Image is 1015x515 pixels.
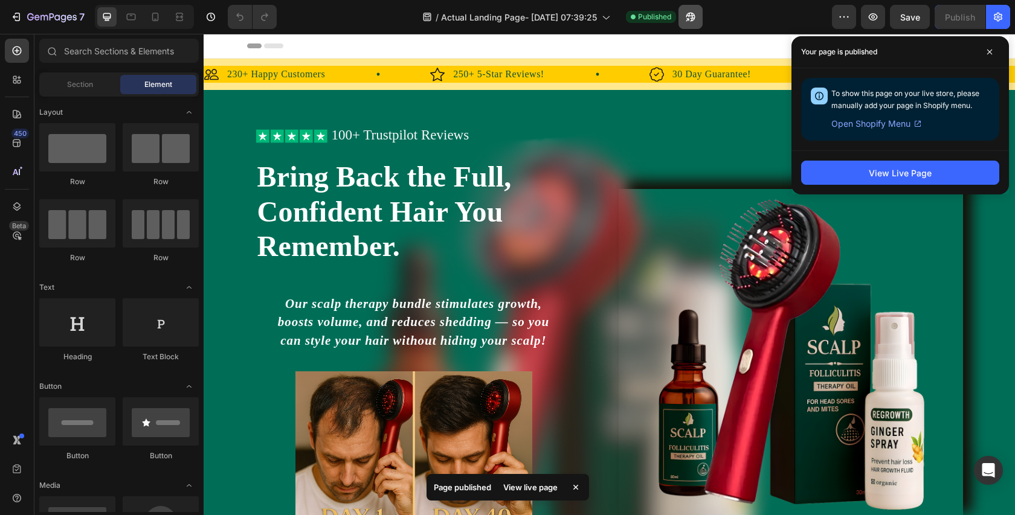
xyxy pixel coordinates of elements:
span: Layout [39,107,63,118]
div: Heading [39,351,115,362]
div: Row [39,176,115,187]
span: Toggle open [179,278,199,297]
div: View Live Page [869,167,932,179]
div: Row [123,176,199,187]
p: Page published [434,481,491,493]
img: gempages_579959335975649813-a96922ac-e083-4eb4-96e6-fe44e9b0f0bb.png [92,337,329,495]
div: Publish [945,11,975,24]
span: Media [39,480,60,491]
span: Actual Landing Page- [DATE] 07:39:25 [441,11,597,24]
div: Button [39,450,115,461]
div: Open Intercom Messenger [974,456,1003,485]
button: View Live Page [801,161,999,185]
div: 450 [11,129,29,138]
div: Button [123,450,199,461]
span: Open Shopify Menu [831,117,910,131]
button: Save [890,5,930,29]
span: Toggle open [179,476,199,495]
img: gempages_579959335975649813-03051dff-a3e2-44b7-8142-d5fa0dd7876a.png [415,155,759,487]
span: Text [39,282,54,293]
div: Undo/Redo [228,5,277,29]
div: Row [123,252,199,263]
iframe: Design area [204,34,1015,515]
button: Publish [935,5,985,29]
div: Text Block [123,351,199,362]
p: 7 [79,10,85,24]
span: To show this page on your live store, please manually add your page in Shopify menu. [831,89,979,110]
input: Search Sections & Elements [39,39,199,63]
span: Toggle open [179,377,199,396]
div: View live page [496,479,565,496]
span: Save [900,12,920,22]
span: Section [67,79,93,90]
div: Row [39,252,115,263]
p: Your page is published [801,46,877,58]
div: Beta [9,221,29,231]
span: / [436,11,439,24]
span: Published [638,11,671,22]
span: Element [144,79,172,90]
button: 7 [5,5,90,29]
span: Toggle open [179,103,199,122]
span: Button [39,381,62,392]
